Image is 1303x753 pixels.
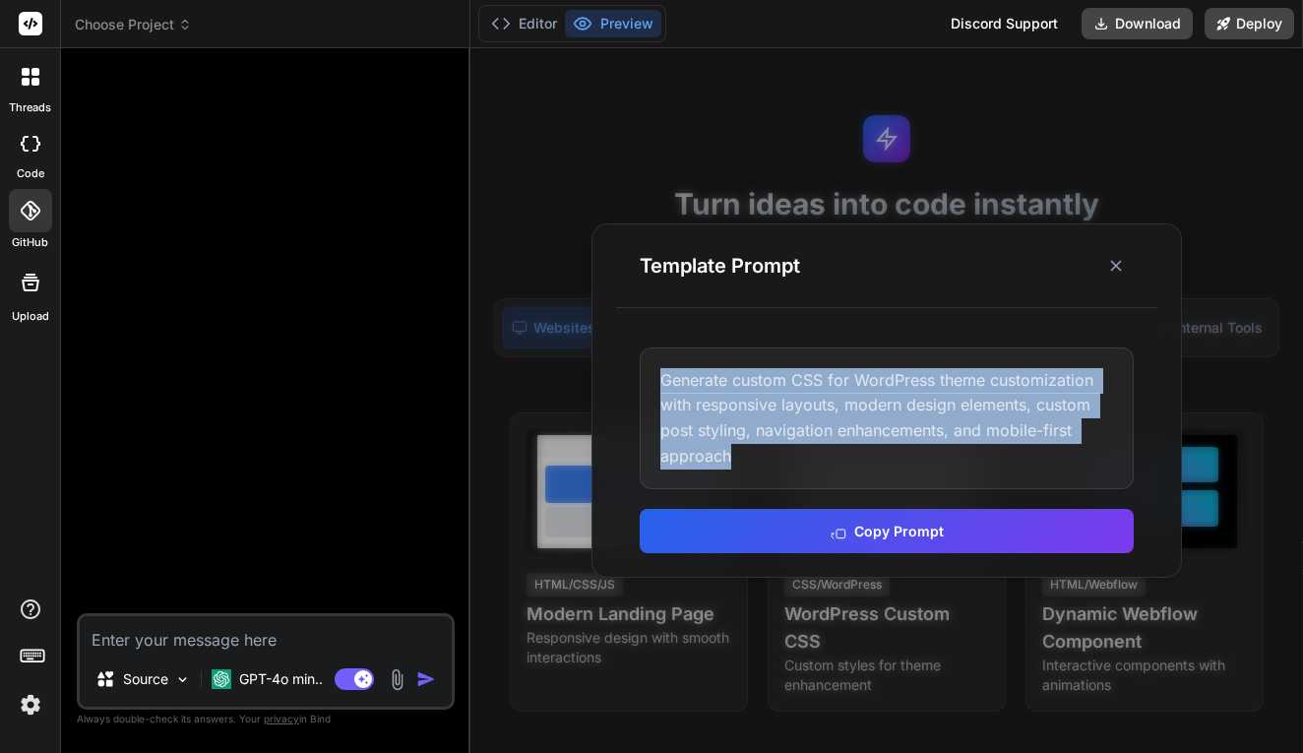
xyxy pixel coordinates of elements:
div: Generate custom CSS for WordPress theme customization with responsive layouts, modern design elem... [640,347,1134,489]
button: Download [1082,8,1193,39]
img: icon [416,669,436,689]
img: Pick Models [174,671,191,688]
img: attachment [386,668,408,691]
p: Source [123,669,168,689]
span: privacy [264,713,299,724]
h3: Template Prompt [640,252,800,280]
button: Preview [565,10,661,37]
img: settings [14,688,47,722]
label: GitHub [12,234,48,251]
label: Upload [12,308,49,325]
div: Discord Support [939,8,1070,39]
button: Editor [483,10,565,37]
p: Always double-check its answers. Your in Bind [77,710,455,728]
span: Choose Project [75,15,192,34]
button: Deploy [1205,8,1294,39]
label: threads [9,99,51,116]
label: code [17,165,44,182]
p: GPT-4o min.. [239,669,323,689]
img: GPT-4o mini [212,669,231,689]
button: Copy Prompt [640,509,1134,553]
